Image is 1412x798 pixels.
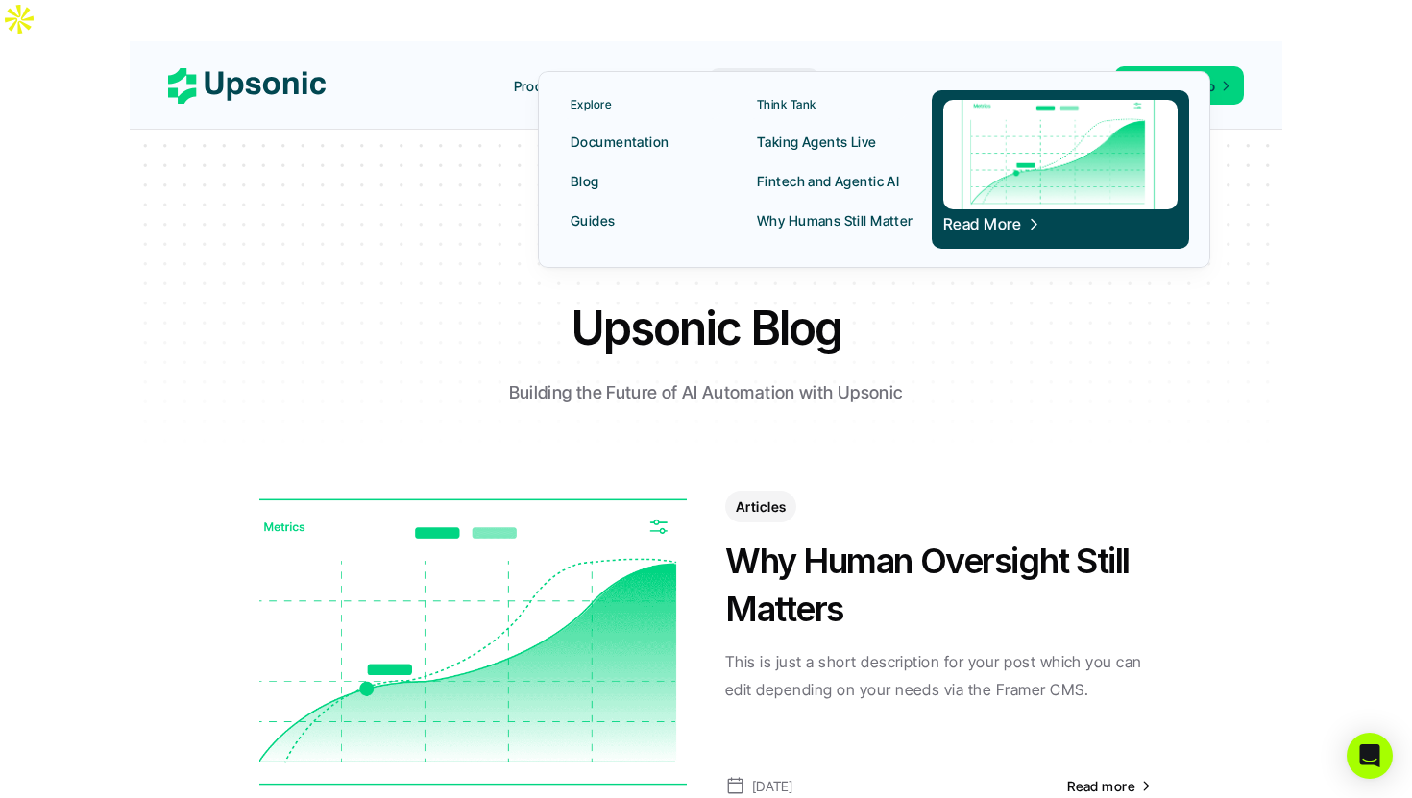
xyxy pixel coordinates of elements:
[466,379,946,407] p: Building the Future of AI Automation with Upsonic
[514,76,571,96] p: Products
[1347,733,1393,779] div: Open Intercom Messenger
[559,124,721,158] a: Documentation
[757,132,877,152] p: Taking Agents Live
[757,171,899,191] p: Fintech and Agentic AI
[745,124,908,158] a: Taking Agents Live
[1067,776,1135,796] p: Read more
[757,210,913,230] p: Why Humans Still Matter
[1067,776,1153,796] a: Read more
[736,496,786,517] p: Articles
[725,491,1153,703] a: ArticlesWhy Human Oversight Still MattersThis is just a short description for your post which you...
[370,296,1042,360] h1: Upsonic Blog
[725,648,1153,704] p: This is just a short description for your post which you can edit depending on your needs via the...
[752,774,793,798] p: [DATE]
[932,90,1189,249] a: Read More
[745,163,908,198] a: Fintech and Agentic AI
[943,222,1021,227] p: Read More
[571,171,599,191] p: Blog
[757,98,816,111] p: Think Tank
[559,163,721,198] a: Blog
[943,215,1041,233] span: Read More
[502,68,602,103] a: Products
[559,203,721,237] a: Guides
[745,203,908,237] a: Why Humans Still Matter
[571,210,616,230] p: Guides
[571,132,669,152] p: Documentation
[571,98,612,111] p: Explore
[725,537,1153,634] h3: Why Human Oversight Still Matters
